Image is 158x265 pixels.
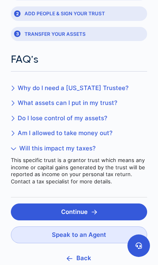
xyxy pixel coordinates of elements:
[11,114,147,123] a: Do I lose control of my assets?
[11,27,147,41] div: TRANSFER YOUR ASSETS
[14,31,21,37] div: 3
[11,84,147,93] a: Why do I need a [US_STATE] Trustee?
[14,10,21,17] div: 2
[11,144,147,153] a: Will this impact my taxes?
[11,129,147,138] a: Am I allowed to take money out?
[11,6,147,21] div: ADD PEOPLE & SIGN YOUR TRUST
[11,203,147,220] button: Continue
[11,99,147,108] a: What assets can I put in my trust?
[11,53,39,65] span: FAQ’s
[11,226,147,243] a: Speak to an Agent
[11,157,147,185] div: This specific trust is a grantor trust which means any income or capital gains generated by the t...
